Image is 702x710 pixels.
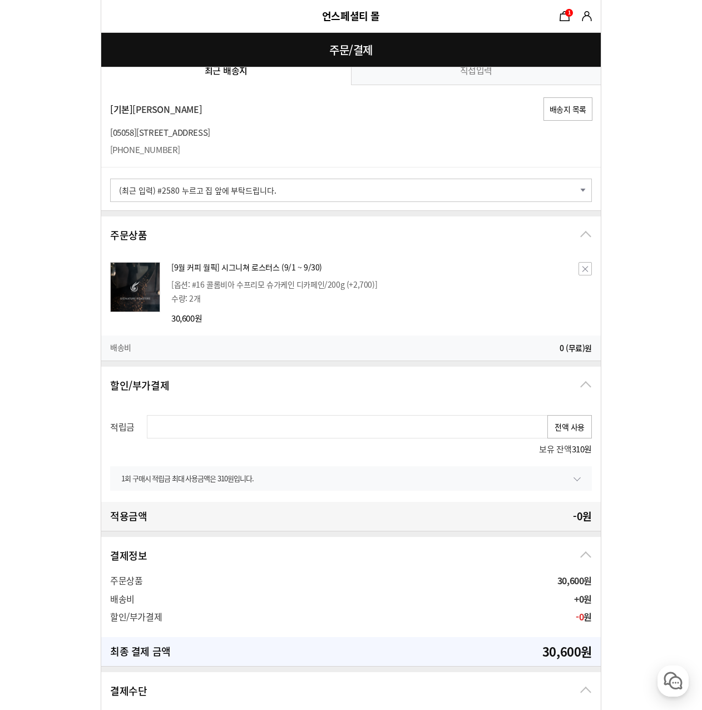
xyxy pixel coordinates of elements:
[110,228,147,243] h2: 주문상품
[560,342,592,354] span: 원
[577,509,583,524] span: 0
[101,32,601,67] h1: 주문/결제
[568,9,571,16] span: 1
[3,353,73,381] a: 홈
[560,342,585,353] span: 0 (무료)
[579,262,592,275] button: 삭제
[110,590,196,608] th: 배송비
[547,415,592,438] button: 전액 사용
[35,369,42,378] span: 홈
[171,278,576,290] li: 옵션
[579,610,584,623] span: 0
[171,261,576,273] strong: 상품명
[171,278,576,290] p: [옵션: #16 콜롬비아 수프리모 슈가케인 디카페인/200g (+2,700)]
[172,369,185,378] span: 설정
[352,55,601,85] a: 직접입력
[110,126,592,139] p: [ ]
[573,510,592,522] div: - 원
[557,574,592,587] span: 30,600
[121,474,581,484] li: 1회 구매시 적립금 최대 사용금액은 310원입니다.
[110,378,169,393] h2: 할인/부가결제
[102,144,180,156] dd: [PHONE_NUMBER]
[101,55,351,85] a: 최근 배송지
[572,443,592,455] span: 310원
[110,548,147,563] h2: 결제정보
[579,8,595,24] a: 마이쇼핑
[542,642,581,660] span: 30,600
[556,8,573,24] a: 장바구니1
[110,683,147,698] h2: 결제수단
[110,645,171,658] h3: 최종 결제 금액
[539,443,592,455] span: 보유 잔액
[322,8,380,23] a: 언스페셜티 몰
[584,574,592,587] span: 원
[110,415,135,438] strong: 적립금
[171,262,322,273] a: [9월 커피 월픽] 시그니쳐 로스터스 (9/1 ~ 9/30)
[576,610,584,623] span: -
[110,342,131,354] h3: 배송비
[542,645,592,658] strong: 원
[110,510,147,522] h3: 적용금액
[543,97,592,121] button: 배송지 목록
[576,610,592,623] span: 원
[102,370,115,379] span: 대화
[136,126,210,139] span: [STREET_ADDRESS]
[110,574,196,589] th: 주문상품
[73,353,144,381] a: 대화
[579,592,592,605] span: 0원
[113,126,134,139] span: 05058
[110,102,132,116] span: [기본]
[110,608,196,625] th: 할인/부가결제
[171,312,202,324] span: 30,600원
[144,353,214,381] a: 설정
[132,102,202,116] span: [PERSON_NAME]
[574,592,592,605] span: +
[171,292,576,304] li: 수량: 2개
